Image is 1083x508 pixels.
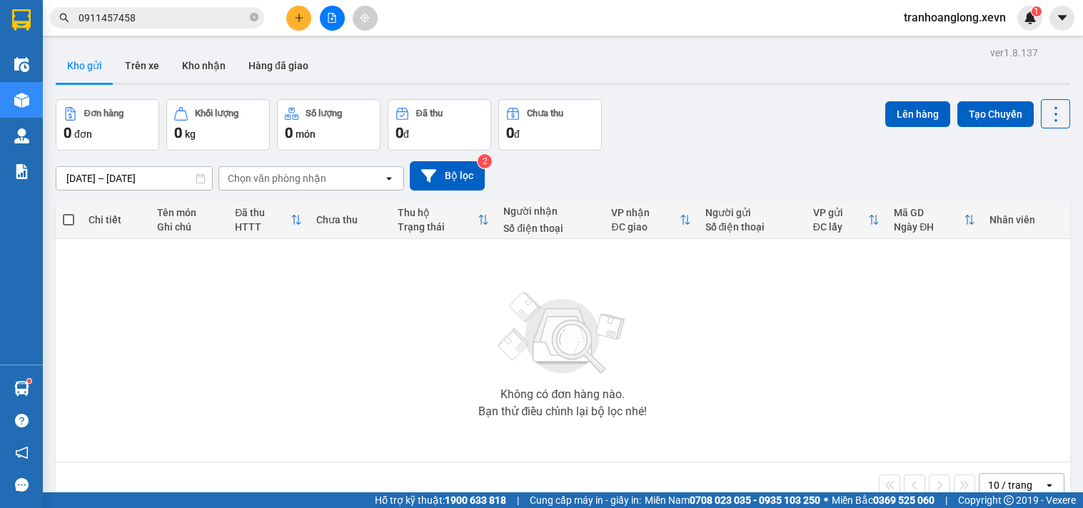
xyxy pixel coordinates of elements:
div: Ngày ĐH [894,221,964,233]
span: Miền Bắc [832,492,935,508]
div: Người gửi [705,207,799,218]
button: Trên xe [114,49,171,83]
span: món [296,128,316,140]
div: Đã thu [235,207,291,218]
span: 0 [396,124,403,141]
img: warehouse-icon [14,128,29,143]
div: Người nhận [503,205,597,217]
input: Select a date range. [56,167,212,190]
strong: 0708 023 035 - 0935 103 250 [690,494,820,506]
svg: open [1044,479,1055,491]
div: ĐC lấy [813,221,869,233]
button: Đơn hàng0đơn [56,99,159,151]
th: Toggle SortBy [887,201,982,239]
img: warehouse-icon [14,381,29,396]
span: aim [360,13,370,23]
th: Toggle SortBy [391,201,497,239]
div: Chi tiết [89,214,143,225]
span: close-circle [250,13,258,21]
sup: 1 [1032,6,1042,16]
div: Bạn thử điều chỉnh lại bộ lọc nhé! [478,406,647,417]
div: Chọn văn phòng nhận [228,171,326,186]
button: Hàng đã giao [237,49,320,83]
button: Kho nhận [171,49,237,83]
span: 0 [64,124,71,141]
button: Đã thu0đ [388,99,491,151]
div: Khối lượng [195,108,238,118]
div: Nhân viên [989,214,1062,225]
div: VP nhận [611,207,679,218]
span: Hỗ trợ kỹ thuật: [375,492,506,508]
span: Miền Nam [645,492,820,508]
div: Trạng thái [398,221,478,233]
div: ĐC giao [611,221,679,233]
span: close-circle [250,11,258,25]
th: Toggle SortBy [806,201,887,239]
span: đơn [74,128,92,140]
button: aim [353,6,378,31]
span: message [15,478,29,492]
sup: 1 [27,379,31,383]
th: Toggle SortBy [228,201,309,239]
img: solution-icon [14,164,29,179]
div: HTTT [235,221,291,233]
span: search [59,13,69,23]
div: Không có đơn hàng nào. [500,389,625,400]
div: VP gửi [813,207,869,218]
div: Chưa thu [316,214,383,225]
span: 0 [285,124,293,141]
span: đ [514,128,520,140]
span: question-circle [15,414,29,427]
div: Ghi chú [157,221,221,233]
div: Số lượng [306,108,342,118]
div: Tên món [157,207,221,218]
img: warehouse-icon [14,57,29,72]
button: caret-down [1049,6,1074,31]
div: Chưa thu [527,108,563,118]
span: | [517,492,519,508]
span: Cung cấp máy in - giấy in: [530,492,641,508]
div: Số điện thoại [705,221,799,233]
button: Lên hàng [885,101,950,127]
span: đ [403,128,409,140]
div: Đơn hàng [84,108,124,118]
span: 0 [506,124,514,141]
svg: open [383,173,395,184]
strong: 1900 633 818 [445,494,506,506]
button: Chưa thu0đ [498,99,602,151]
div: Mã GD [894,207,964,218]
span: caret-down [1056,11,1069,24]
span: 1 [1034,6,1039,16]
span: tranhoanglong.xevn [892,9,1017,26]
div: 10 / trang [988,478,1032,492]
button: Số lượng0món [277,99,381,151]
div: ver 1.8.137 [990,45,1038,61]
button: Kho gửi [56,49,114,83]
span: plus [294,13,304,23]
span: notification [15,446,29,459]
button: Tạo Chuyến [957,101,1034,127]
sup: 2 [478,154,492,168]
span: ⚪️ [824,497,828,503]
div: Đã thu [416,108,443,118]
span: | [945,492,947,508]
img: warehouse-icon [14,93,29,108]
img: icon-new-feature [1024,11,1037,24]
strong: 0369 525 060 [873,494,935,506]
button: Khối lượng0kg [166,99,270,151]
input: Tìm tên, số ĐT hoặc mã đơn [79,10,247,26]
th: Toggle SortBy [604,201,697,239]
button: Bộ lọc [410,161,485,190]
div: Số điện thoại [503,223,597,234]
button: plus [286,6,311,31]
img: logo-vxr [12,9,31,31]
button: file-add [320,6,345,31]
img: svg+xml;base64,PHN2ZyBjbGFzcz0ibGlzdC1wbHVnX19zdmciIHhtbG5zPSJodHRwOi8vd3d3LnczLm9yZy8yMDAwL3N2Zy... [491,283,634,383]
span: 0 [174,124,182,141]
div: Thu hộ [398,207,478,218]
span: kg [185,128,196,140]
span: file-add [327,13,337,23]
span: copyright [1004,495,1014,505]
